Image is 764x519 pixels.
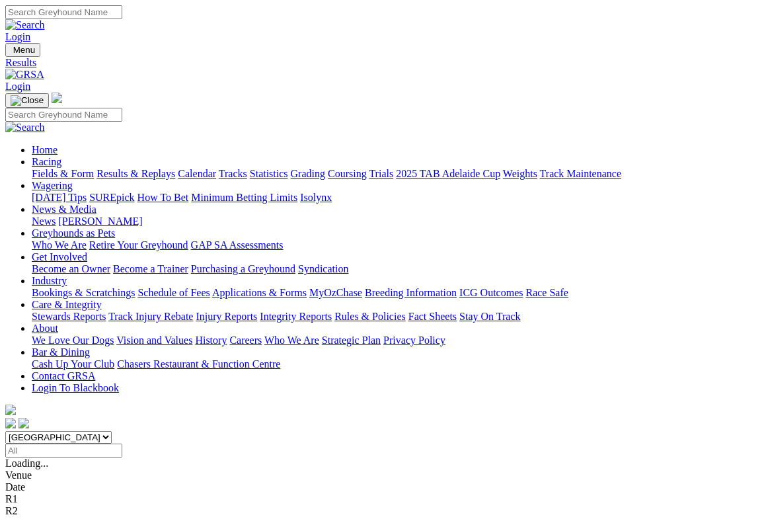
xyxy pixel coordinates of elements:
[5,481,759,493] div: Date
[365,287,457,298] a: Breeding Information
[13,45,35,55] span: Menu
[32,239,87,251] a: Who We Are
[32,287,135,298] a: Bookings & Scratchings
[32,192,759,204] div: Wagering
[334,311,406,322] a: Rules & Policies
[5,5,122,19] input: Search
[32,251,87,262] a: Get Involved
[32,216,759,227] div: News & Media
[298,263,348,274] a: Syndication
[89,239,188,251] a: Retire Your Greyhound
[396,168,500,179] a: 2025 TAB Adelaide Cup
[108,311,193,322] a: Track Injury Rebate
[5,81,30,92] a: Login
[5,31,30,42] a: Login
[250,168,288,179] a: Statistics
[5,69,44,81] img: GRSA
[32,156,61,167] a: Racing
[32,335,759,346] div: About
[525,287,568,298] a: Race Safe
[191,239,284,251] a: GAP SA Assessments
[19,418,29,428] img: twitter.svg
[116,335,192,346] a: Vision and Values
[113,263,188,274] a: Become a Trainer
[32,275,67,286] a: Industry
[5,444,122,458] input: Select date
[5,57,759,69] a: Results
[219,168,247,179] a: Tracks
[5,93,49,108] button: Toggle navigation
[322,335,381,346] a: Strategic Plan
[32,263,110,274] a: Become an Owner
[5,122,45,134] img: Search
[264,335,319,346] a: Who We Are
[32,168,94,179] a: Fields & Form
[96,168,175,179] a: Results & Replays
[89,192,134,203] a: SUREpick
[32,204,96,215] a: News & Media
[191,192,297,203] a: Minimum Betting Limits
[196,311,257,322] a: Injury Reports
[5,458,48,469] span: Loading...
[32,323,58,334] a: About
[32,358,759,370] div: Bar & Dining
[32,346,90,358] a: Bar & Dining
[5,405,16,415] img: logo-grsa-white.png
[5,505,759,517] div: R2
[300,192,332,203] a: Isolynx
[191,263,295,274] a: Purchasing a Greyhound
[408,311,457,322] a: Fact Sheets
[369,168,393,179] a: Trials
[32,216,56,227] a: News
[459,287,523,298] a: ICG Outcomes
[137,287,210,298] a: Schedule of Fees
[178,168,216,179] a: Calendar
[212,287,307,298] a: Applications & Forms
[32,227,115,239] a: Greyhounds as Pets
[58,216,142,227] a: [PERSON_NAME]
[32,180,73,191] a: Wagering
[260,311,332,322] a: Integrity Reports
[383,335,445,346] a: Privacy Policy
[5,108,122,122] input: Search
[137,192,189,203] a: How To Bet
[32,358,114,370] a: Cash Up Your Club
[503,168,537,179] a: Weights
[117,358,280,370] a: Chasers Restaurant & Function Centre
[5,43,40,57] button: Toggle navigation
[459,311,520,322] a: Stay On Track
[5,493,759,505] div: R1
[5,19,45,31] img: Search
[540,168,621,179] a: Track Maintenance
[328,168,367,179] a: Coursing
[229,335,262,346] a: Careers
[309,287,362,298] a: MyOzChase
[32,287,759,299] div: Industry
[195,335,227,346] a: History
[32,311,106,322] a: Stewards Reports
[291,168,325,179] a: Grading
[32,311,759,323] div: Care & Integrity
[32,370,95,381] a: Contact GRSA
[32,168,759,180] div: Racing
[32,144,57,155] a: Home
[32,239,759,251] div: Greyhounds as Pets
[32,335,114,346] a: We Love Our Dogs
[32,299,102,310] a: Care & Integrity
[5,418,16,428] img: facebook.svg
[52,93,62,103] img: logo-grsa-white.png
[32,382,119,393] a: Login To Blackbook
[32,263,759,275] div: Get Involved
[5,469,759,481] div: Venue
[32,192,87,203] a: [DATE] Tips
[11,95,44,106] img: Close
